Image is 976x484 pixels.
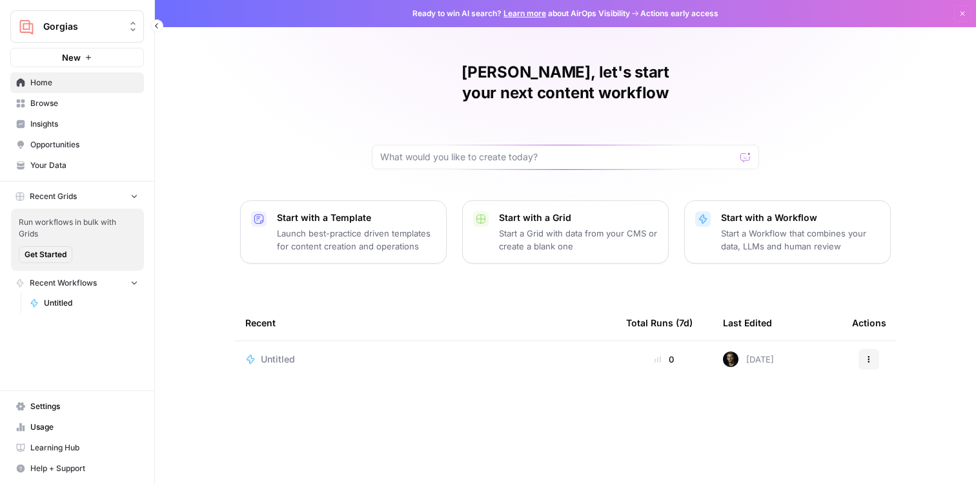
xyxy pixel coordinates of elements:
span: Recent Grids [30,191,77,202]
img: Gorgias Logo [15,15,38,38]
a: Insights [10,114,144,134]
p: Start with a Workflow [721,211,880,224]
button: Start with a WorkflowStart a Workflow that combines your data, LLMs and human review [684,200,891,264]
button: Get Started [19,246,72,263]
div: Total Runs (7d) [626,305,693,341]
span: Settings [30,401,138,412]
span: Actions early access [640,8,718,19]
p: Launch best-practice driven templates for content creation and operations [277,227,436,253]
button: Workspace: Gorgias [10,10,144,43]
span: Ready to win AI search? about AirOps Visibility [412,8,630,19]
span: Your Data [30,160,138,171]
span: Untitled [261,353,295,366]
button: Start with a TemplateLaunch best-practice driven templates for content creation and operations [240,200,447,264]
span: Get Started [25,249,66,260]
button: Start with a GridStart a Grid with data from your CMS or create a blank one [462,200,669,264]
span: Browse [30,98,138,109]
p: Start a Grid with data from your CMS or create a blank one [499,227,658,253]
a: Your Data [10,155,144,176]
button: New [10,48,144,67]
span: Learning Hub [30,442,138,454]
a: Browse [10,93,144,114]
a: Usage [10,417,144,437]
p: Start with a Template [277,211,436,224]
span: Usage [30,421,138,433]
a: Untitled [245,353,605,366]
div: Recent [245,305,605,341]
a: Learning Hub [10,437,144,458]
input: What would you like to create today? [380,151,735,163]
span: Insights [30,118,138,130]
p: Start a Workflow that combines your data, LLMs and human review [721,227,880,253]
span: Run workflows in bulk with Grids [19,216,136,240]
h1: [PERSON_NAME], let's start your next content workflow [372,62,759,103]
span: Untitled [44,297,138,309]
a: Opportunities [10,134,144,155]
button: Help + Support [10,458,144,479]
a: Untitled [24,293,144,313]
div: 0 [626,353,702,366]
button: Recent Workflows [10,273,144,293]
span: Recent Workflows [30,277,97,289]
img: gdnfse0k6b25ue483wo7euzh17dw [723,352,738,367]
div: [DATE] [723,352,774,367]
p: Start with a Grid [499,211,658,224]
span: Home [30,77,138,89]
span: Opportunities [30,139,138,151]
a: Learn more [503,8,546,18]
a: Settings [10,396,144,417]
div: Actions [852,305,886,341]
span: Help + Support [30,463,138,474]
div: Last Edited [723,305,772,341]
span: New [62,51,81,64]
a: Home [10,72,144,93]
button: Recent Grids [10,187,144,206]
span: Gorgias [43,20,121,33]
